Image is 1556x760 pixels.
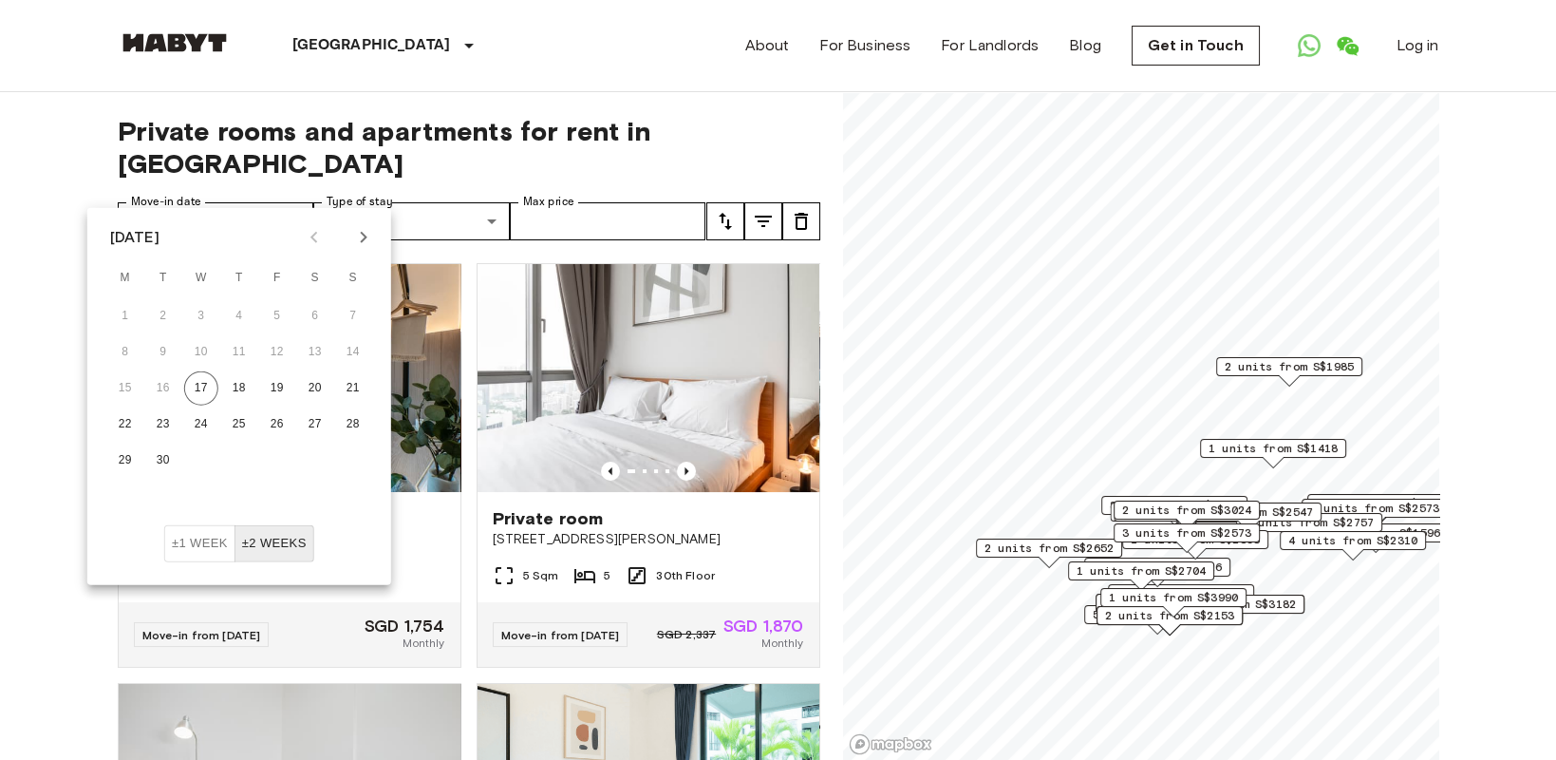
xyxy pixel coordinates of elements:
[477,263,820,668] a: Marketing picture of unit SG-01-113-001-05Previous imagePrevious imagePrivate room[STREET_ADDRESS...
[118,115,820,180] span: Private rooms and apartments for rent in [GEOGRAPHIC_DATA]
[110,226,159,249] div: [DATE]
[493,507,604,530] span: Private room
[260,371,294,406] button: 19
[1175,503,1322,532] div: Map marker
[1069,34,1101,57] a: Blog
[723,617,803,635] span: SGD 1,870
[601,462,620,481] button: Previous image
[108,444,142,478] button: 29
[1302,499,1448,528] div: Map marker
[523,567,559,584] span: 5 Sqm
[403,635,444,652] span: Monthly
[1122,502,1251,519] span: 2 units from S$3024
[336,371,370,406] button: 21
[1216,357,1362,387] div: Map marker
[523,194,574,210] label: Max price
[657,626,716,643] span: SGD 2,337
[1397,34,1439,57] a: Log in
[1200,439,1346,468] div: Map marker
[1288,532,1417,549] span: 4 units from S$2310
[164,525,235,562] button: ±1 week
[1084,605,1230,635] div: Map marker
[1077,562,1206,579] span: 1 units from S$2704
[184,371,218,406] button: 17
[142,628,261,642] span: Move-in from [DATE]
[234,525,314,562] button: ±2 weeks
[1093,559,1222,576] span: 3 units from S$2226
[1096,594,1242,623] div: Map marker
[1114,523,1260,553] div: Map marker
[118,33,232,52] img: Habyt
[1116,585,1246,602] span: 2 units from S$1838
[493,530,804,549] span: [STREET_ADDRESS][PERSON_NAME]
[1236,513,1382,542] div: Map marker
[108,259,142,297] span: Monday
[1328,27,1366,65] a: Open WeChat
[298,259,332,297] span: Saturday
[1122,530,1268,560] div: Map marker
[1100,588,1247,617] div: Map marker
[1307,494,1453,523] div: Map marker
[478,264,819,492] img: Marketing picture of unit SG-01-113-001-05
[146,408,180,442] button: 23
[1114,501,1260,530] div: Map marker
[677,462,696,481] button: Previous image
[184,259,218,297] span: Wednesday
[1093,606,1222,623] span: 5 units from S$1680
[108,408,142,442] button: 22
[1132,26,1260,66] a: Get in Touch
[1122,524,1251,541] span: 3 units from S$2573
[1108,584,1254,614] div: Map marker
[976,539,1122,568] div: Map marker
[260,408,294,442] button: 26
[819,34,910,57] a: For Business
[222,408,256,442] button: 25
[1068,561,1214,591] div: Map marker
[1280,531,1426,560] div: Map marker
[744,202,782,240] button: tune
[761,635,803,652] span: Monthly
[164,525,314,562] div: Move In Flexibility
[1158,595,1304,624] div: Map marker
[336,408,370,442] button: 28
[1097,606,1243,636] div: Map marker
[298,408,332,442] button: 27
[146,444,180,478] button: 30
[222,371,256,406] button: 18
[298,371,332,406] button: 20
[1109,589,1238,606] span: 1 units from S$3990
[1101,496,1247,525] div: Map marker
[1110,503,1263,532] div: Map marker
[604,567,610,584] span: 5
[146,259,180,297] span: Tuesday
[984,540,1114,557] span: 2 units from S$2652
[782,202,820,240] button: tune
[941,34,1039,57] a: For Landlords
[849,733,932,755] a: Mapbox logo
[1225,358,1354,375] span: 2 units from S$1985
[656,567,715,584] span: 30th Floor
[745,34,790,57] a: About
[1084,558,1230,587] div: Map marker
[260,259,294,297] span: Friday
[1209,440,1338,457] span: 1 units from S$1418
[347,221,380,254] button: Next month
[1316,495,1445,512] span: 3 units from S$1480
[1245,514,1374,531] span: 1 units from S$2757
[327,194,393,210] label: Type of stay
[1167,596,1296,613] span: 1 units from S$3182
[222,259,256,297] span: Thursday
[501,628,620,642] span: Move-in from [DATE]
[706,202,744,240] button: tune
[365,617,444,635] span: SGD 1,754
[292,34,451,57] p: [GEOGRAPHIC_DATA]
[313,202,510,240] div: Mutliple
[1290,27,1328,65] a: Open WhatsApp
[131,194,201,210] label: Move-in date
[1310,500,1439,517] span: 1 units from S$2573
[184,408,218,442] button: 24
[336,259,370,297] span: Sunday
[1184,503,1313,521] span: 1 units from S$2547
[1110,497,1239,514] span: 3 units from S$1985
